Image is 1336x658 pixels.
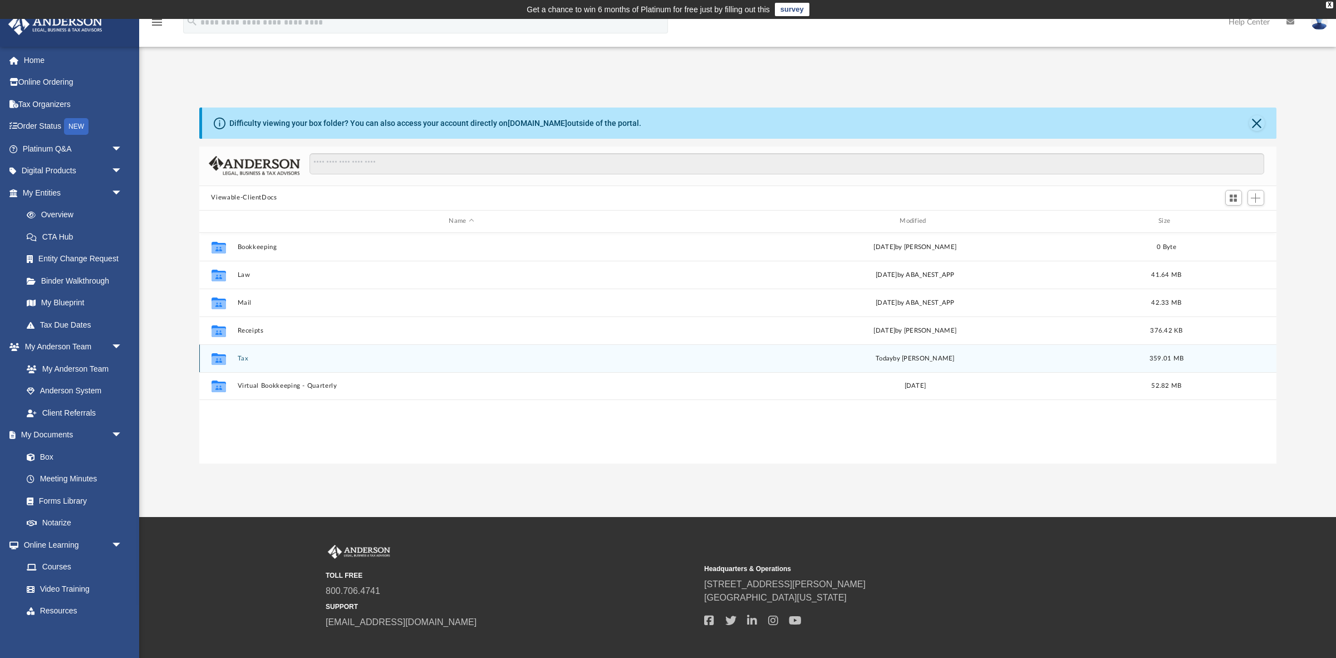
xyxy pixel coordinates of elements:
[691,381,1139,391] div: [DATE]
[1225,190,1242,206] button: Switch to Grid View
[16,490,128,512] a: Forms Library
[16,556,134,578] a: Courses
[237,299,686,306] button: Mail
[691,270,1139,280] div: [DATE] by ABA_NEST_APP
[111,160,134,183] span: arrow_drop_down
[186,15,198,27] i: search
[704,564,1075,574] small: Headquarters & Operations
[1193,216,1271,226] div: id
[16,380,134,402] a: Anderson System
[310,153,1264,174] input: Search files and folders
[16,578,128,600] a: Video Training
[1249,115,1265,131] button: Close
[16,314,139,336] a: Tax Due Dates
[237,382,686,389] button: Virtual Bookkeeping - Quarterly
[508,119,567,128] a: [DOMAIN_NAME]
[16,512,134,534] a: Notarize
[691,325,1139,335] div: [DATE] by [PERSON_NAME]
[16,600,134,622] a: Resources
[8,336,134,358] a: My Anderson Teamarrow_drop_down
[704,579,866,589] a: [STREET_ADDRESS][PERSON_NAME]
[16,270,139,292] a: Binder Walkthrough
[326,602,696,612] small: SUPPORT
[690,216,1139,226] div: Modified
[1311,14,1328,30] img: User Pic
[8,138,139,160] a: Platinum Q&Aarrow_drop_down
[237,326,686,334] button: Receipts
[111,336,134,359] span: arrow_drop_down
[237,243,686,250] button: Bookkeeping
[1150,327,1182,333] span: 376.42 KB
[1144,216,1188,226] div: Size
[1151,271,1181,277] span: 41.64 MB
[1247,190,1264,206] button: Add
[16,226,139,248] a: CTA Hub
[229,118,641,129] div: Difficulty viewing your box folder? You can also access your account directly on outside of the p...
[691,298,1139,308] div: [DATE] by ABA_NEST_APP
[199,233,1276,464] div: grid
[64,118,89,135] div: NEW
[8,115,139,138] a: Order StatusNEW
[16,292,134,314] a: My Blueprint
[704,593,847,602] a: [GEOGRAPHIC_DATA][US_STATE]
[111,182,134,204] span: arrow_drop_down
[16,446,128,468] a: Box
[111,138,134,160] span: arrow_drop_down
[691,242,1139,252] div: [DATE] by [PERSON_NAME]
[111,424,134,447] span: arrow_drop_down
[16,248,139,270] a: Entity Change Request
[111,534,134,557] span: arrow_drop_down
[1151,299,1181,305] span: 42.33 MB
[237,216,685,226] div: Name
[1326,2,1333,8] div: close
[326,617,477,627] a: [EMAIL_ADDRESS][DOMAIN_NAME]
[876,355,893,361] span: today
[150,16,164,29] i: menu
[237,354,686,362] button: Tax
[16,358,128,380] a: My Anderson Team
[8,424,134,446] a: My Documentsarrow_drop_down
[326,586,380,596] a: 800.706.4741
[16,204,139,226] a: Overview
[1149,355,1183,361] span: 359.01 MB
[8,93,139,115] a: Tax Organizers
[8,534,134,556] a: Online Learningarrow_drop_down
[1157,243,1176,250] span: 0 Byte
[8,182,139,204] a: My Entitiesarrow_drop_down
[211,193,277,203] button: Viewable-ClientDocs
[16,402,134,424] a: Client Referrals
[150,21,164,29] a: menu
[204,216,232,226] div: id
[326,545,392,559] img: Anderson Advisors Platinum Portal
[775,3,809,16] a: survey
[8,160,139,182] a: Digital Productsarrow_drop_down
[691,353,1139,363] div: by [PERSON_NAME]
[326,571,696,581] small: TOLL FREE
[1151,383,1181,389] span: 52.82 MB
[8,71,139,94] a: Online Ordering
[8,49,139,71] a: Home
[5,13,106,35] img: Anderson Advisors Platinum Portal
[16,468,134,490] a: Meeting Minutes
[237,271,686,278] button: Law
[527,3,770,16] div: Get a chance to win 6 months of Platinum for free just by filling out this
